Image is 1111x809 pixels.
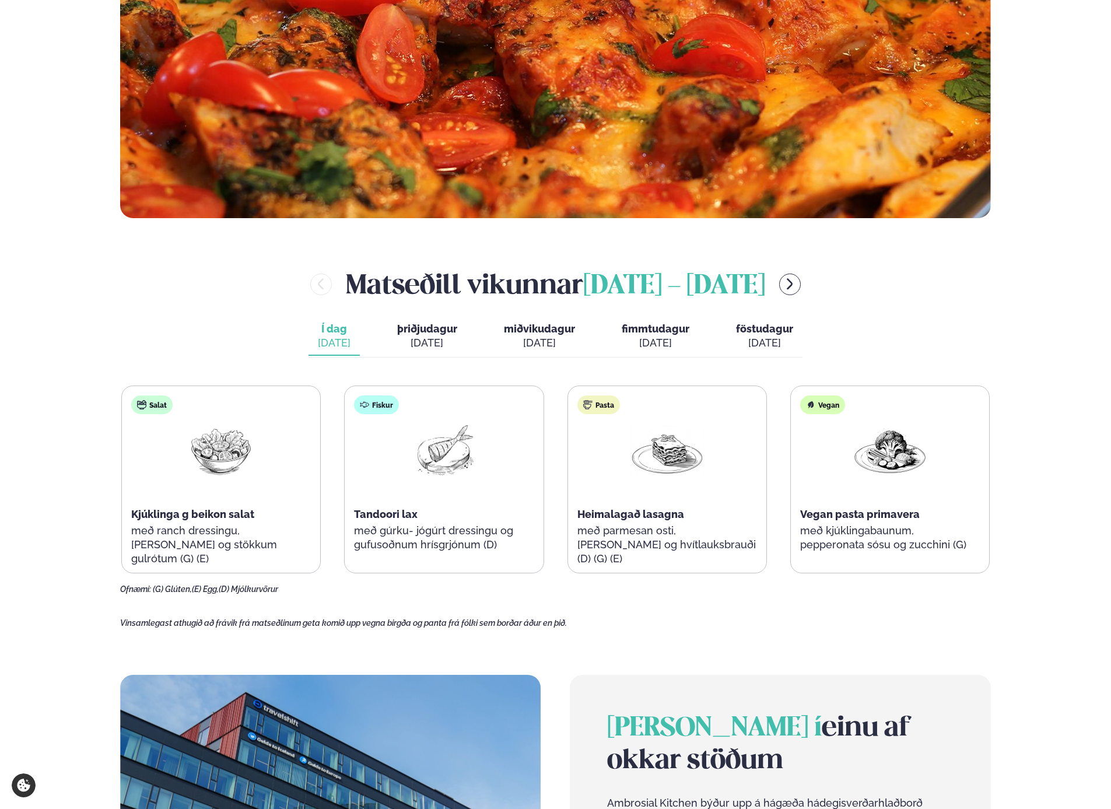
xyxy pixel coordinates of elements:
button: þriðjudagur [DATE] [388,317,467,356]
span: (D) Mjólkurvörur [219,584,278,594]
img: Fish.png [406,423,481,478]
span: Vinsamlegast athugið að frávik frá matseðlinum geta komið upp vegna birgða og panta frá fólki sem... [120,618,567,628]
h2: einu af okkar stöðum [607,712,953,778]
img: salad.svg [137,400,146,409]
p: með gúrku- jógúrt dressingu og gufusoðnum hrísgrjónum (D) [354,524,534,552]
span: (G) Glúten, [153,584,192,594]
img: pasta.svg [583,400,593,409]
div: Vegan [800,395,845,414]
img: Lasagna.png [630,423,705,478]
span: Vegan pasta primavera [800,508,920,520]
div: [DATE] [736,336,793,350]
button: föstudagur [DATE] [727,317,802,356]
a: Cookie settings [12,773,36,797]
p: með ranch dressingu, [PERSON_NAME] og stökkum gulrótum (G) (E) [131,524,311,566]
span: Ofnæmi: [120,584,151,594]
span: Heimalagað lasagna [577,508,684,520]
div: Salat [131,395,173,414]
span: Tandoori lax [354,508,418,520]
img: Vegan.png [853,423,927,478]
img: Salad.png [184,423,258,478]
span: fimmtudagur [622,323,689,335]
span: Í dag [318,322,351,336]
h2: Matseðill vikunnar [346,265,765,303]
span: (E) Egg, [192,584,219,594]
div: Fiskur [354,395,399,414]
img: Vegan.svg [806,400,815,409]
div: Pasta [577,395,620,414]
span: [DATE] - [DATE] [583,274,765,299]
div: [DATE] [397,336,457,350]
button: fimmtudagur [DATE] [612,317,699,356]
div: [DATE] [318,336,351,350]
button: menu-btn-left [310,274,332,295]
div: [DATE] [622,336,689,350]
button: menu-btn-right [779,274,801,295]
span: föstudagur [736,323,793,335]
img: fish.svg [360,400,369,409]
div: [DATE] [504,336,575,350]
p: með parmesan osti, [PERSON_NAME] og hvítlauksbrauði (D) (G) (E) [577,524,757,566]
button: Í dag [DATE] [309,317,360,356]
p: með kjúklingabaunum, pepperonata sósu og zucchini (G) [800,524,980,552]
span: þriðjudagur [397,323,457,335]
span: miðvikudagur [504,323,575,335]
span: Kjúklinga g beikon salat [131,508,254,520]
button: miðvikudagur [DATE] [495,317,584,356]
span: [PERSON_NAME] í [607,716,822,741]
